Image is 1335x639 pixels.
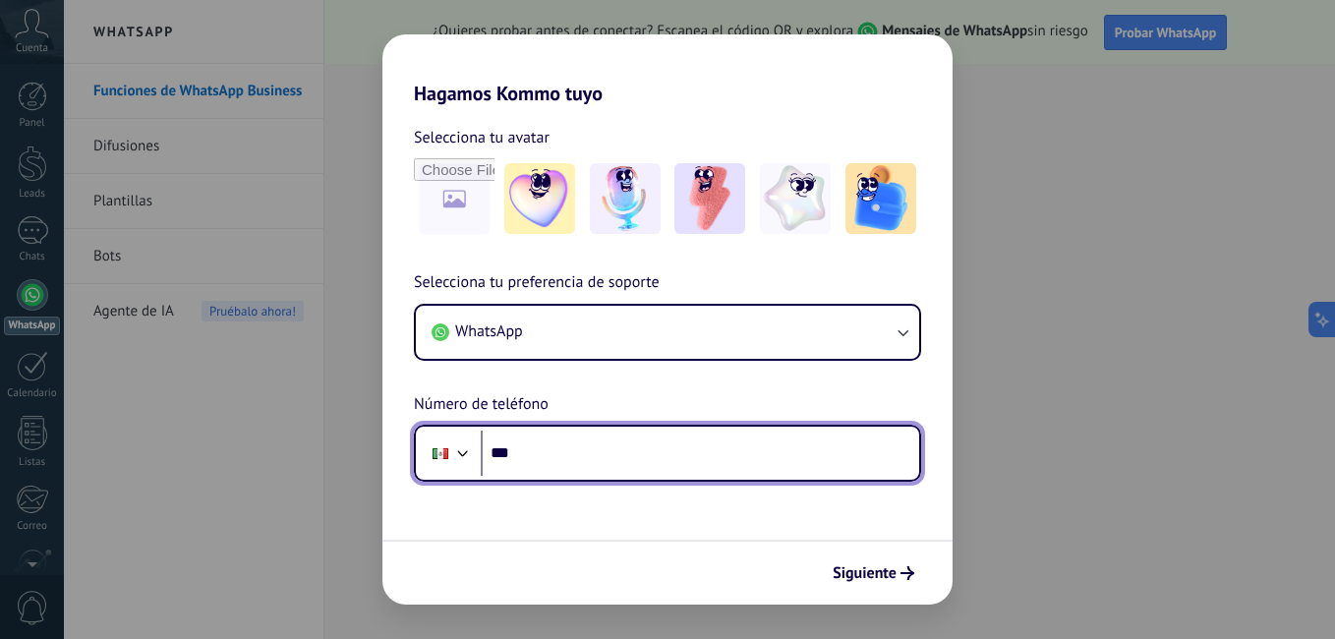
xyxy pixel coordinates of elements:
[414,125,550,150] span: Selecciona tu avatar
[760,163,831,234] img: -4.jpeg
[590,163,661,234] img: -2.jpeg
[824,556,923,590] button: Siguiente
[382,34,953,105] h2: Hagamos Kommo tuyo
[414,392,549,418] span: Número de teléfono
[414,270,660,296] span: Selecciona tu preferencia de soporte
[845,163,916,234] img: -5.jpeg
[422,433,459,474] div: Mexico: + 52
[833,566,897,580] span: Siguiente
[455,321,523,341] span: WhatsApp
[674,163,745,234] img: -3.jpeg
[504,163,575,234] img: -1.jpeg
[416,306,919,359] button: WhatsApp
